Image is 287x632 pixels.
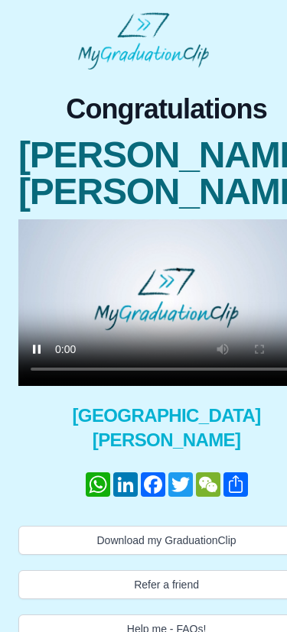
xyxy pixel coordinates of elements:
[84,472,112,497] a: WhatsApp
[139,472,167,497] a: Facebook
[78,12,210,70] img: MyGraduationClip
[167,472,194,497] a: Twitter
[112,472,139,497] a: LinkedIn
[194,472,222,497] a: WeChat
[222,472,249,497] a: Share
